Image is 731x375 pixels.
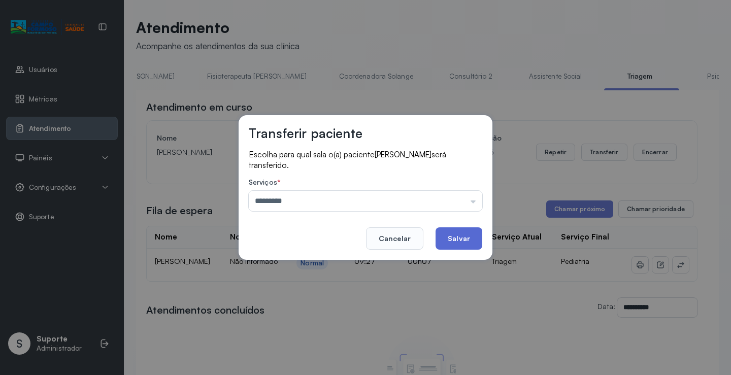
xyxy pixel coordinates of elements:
p: Escolha para qual sala o(a) paciente será transferido. [249,149,482,170]
span: Serviços [249,178,277,186]
button: Cancelar [366,227,423,250]
button: Salvar [436,227,482,250]
span: [PERSON_NAME] [375,150,431,159]
h3: Transferir paciente [249,125,362,141]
